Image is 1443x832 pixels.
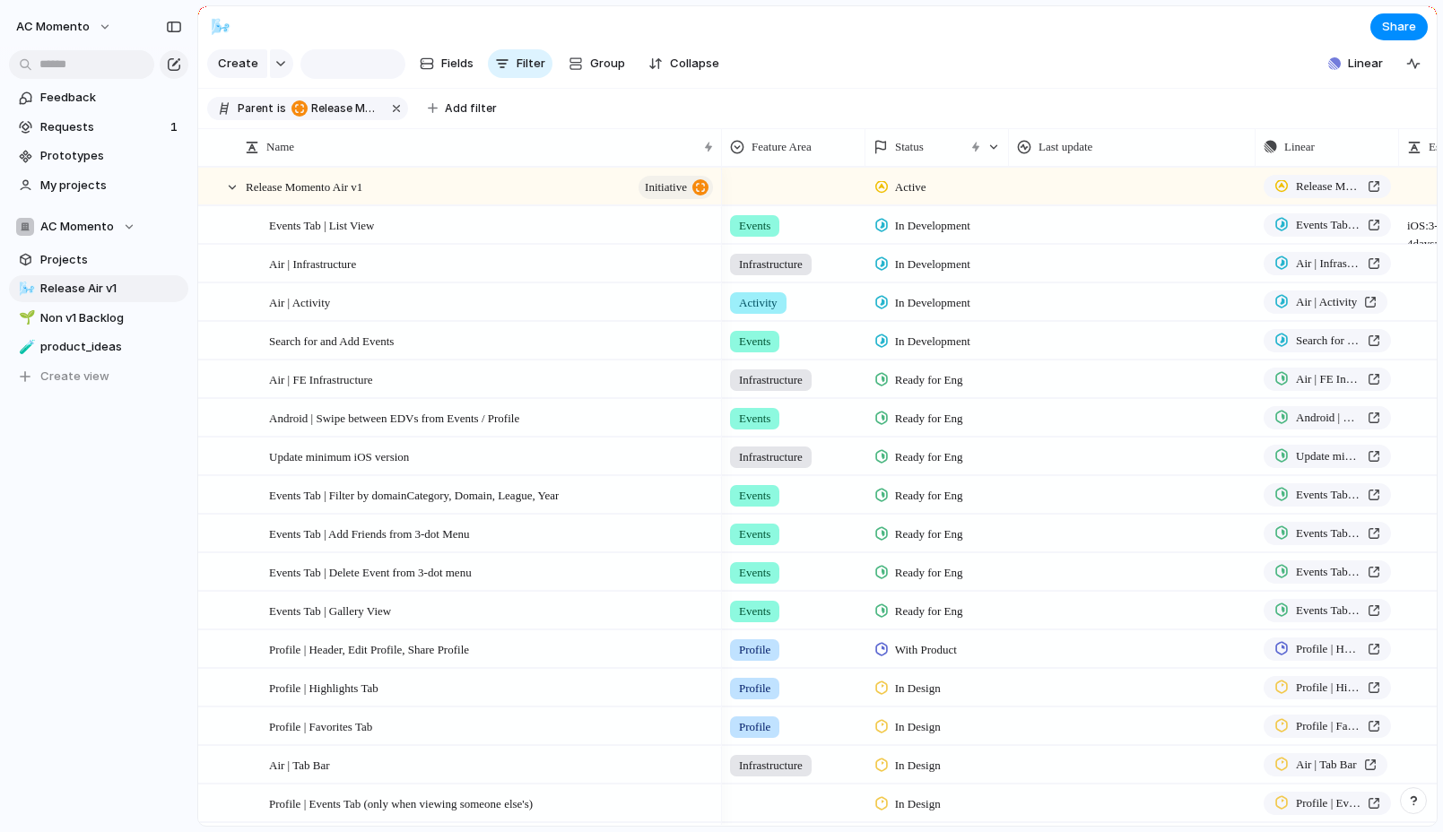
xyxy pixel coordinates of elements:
[9,114,188,141] a: Requests1
[413,49,481,78] button: Fields
[895,138,924,156] span: Status
[1264,792,1391,815] a: Profile | Events Tab (only when viewing someone else's)
[1296,563,1360,581] span: Events Tab | Delete Event from 3-dot menu
[1264,753,1387,776] a: Air | Tab Bar
[1296,409,1360,427] span: Android | Swipe between EDVs from Events / Profile
[269,291,330,312] span: Air | Activity
[1296,486,1360,504] span: Events Tab | Filter by domainCategory, Domain, League, Year
[40,338,182,356] span: product_ideas
[739,602,770,620] span: Events
[895,680,941,698] span: In Design
[1264,329,1391,352] a: Search for and Add Events
[19,279,31,299] div: 🌬️
[9,363,188,390] button: Create view
[1284,138,1315,156] span: Linear
[8,13,121,41] button: AC Momento
[269,253,356,273] span: Air | Infrastructure
[1264,599,1391,622] a: Events Tab | Gallery View
[269,484,559,505] span: Events Tab | Filter by domainCategory, Domain, League, Year
[269,754,330,775] span: Air | Tab Bar
[1264,252,1391,275] a: Air | Infrastructure
[269,523,470,543] span: Events Tab | Add Friends from 3-dot Menu
[269,214,374,235] span: Events Tab | List View
[218,55,258,73] span: Create
[739,256,803,273] span: Infrastructure
[1264,522,1391,545] a: Events Tab | Add Friends from 3-dot Menu
[417,96,508,121] button: Add filter
[1264,560,1391,584] a: Events Tab | Delete Event from 3-dot menu
[207,49,267,78] button: Create
[170,118,181,136] span: 1
[739,525,770,543] span: Events
[9,275,188,302] a: 🌬️Release Air v1
[269,368,373,389] span: Air | FE Infrastructure
[670,55,719,73] span: Collapse
[269,446,409,466] span: Update minimum iOS version
[40,177,182,195] span: My projects
[40,368,109,386] span: Create view
[9,247,188,273] a: Projects
[1264,637,1391,661] a: Profile | Header, Edit Profile, Share Profile
[1296,370,1360,388] span: Air | FE Infrastructure
[9,305,188,332] div: 🌱Non v1 Backlog
[895,564,963,582] span: Ready for Eng
[1296,178,1360,195] span: Release Momento Air v1
[19,308,31,328] div: 🌱
[739,217,770,235] span: Events
[211,14,230,39] div: 🌬️
[277,100,286,117] span: is
[269,330,394,351] span: Search for and Add Events
[40,89,182,107] span: Feedback
[1296,255,1360,273] span: Air | Infrastructure
[266,138,294,156] span: Name
[895,294,970,312] span: In Development
[1296,756,1357,774] span: Air | Tab Bar
[739,757,803,775] span: Infrastructure
[739,680,770,698] span: Profile
[40,251,182,269] span: Projects
[274,99,290,118] button: is
[9,334,188,360] a: 🧪product_ideas
[1296,332,1360,350] span: Search for and Add Events
[1296,447,1360,465] span: Update minimum iOS version
[269,715,372,736] span: Profile | Favorites Tab
[1264,175,1391,198] a: Release Momento Air v1
[895,448,963,466] span: Ready for Eng
[40,218,114,236] span: AC Momento
[238,100,274,117] span: Parent
[739,371,803,389] span: Infrastructure
[739,641,770,659] span: Profile
[40,309,182,327] span: Non v1 Backlog
[895,525,963,543] span: Ready for Eng
[639,176,713,199] button: initiative
[645,175,687,200] span: initiative
[1348,55,1383,73] span: Linear
[590,55,625,73] span: Group
[895,487,963,505] span: Ready for Eng
[269,600,391,620] span: Events Tab | Gallery View
[1264,483,1391,507] a: Events Tab | Filter by domainCategory, Domain, League, Year
[269,561,472,582] span: Events Tab | Delete Event from 3-dot menu
[269,677,378,698] span: Profile | Highlights Tab
[1296,293,1357,311] span: Air | Activity
[895,757,941,775] span: In Design
[1296,602,1360,620] span: Events Tab | Gallery View
[1264,406,1391,429] a: Android | Swipe between EDVs from Events / Profile
[739,294,778,312] span: Activity
[1321,50,1390,77] button: Linear
[16,309,34,327] button: 🌱
[895,795,941,813] span: In Design
[895,333,970,351] span: In Development
[269,638,469,659] span: Profile | Header, Edit Profile, Share Profile
[1264,368,1391,391] a: Air | FE Infrastructure
[488,49,552,78] button: Filter
[752,138,812,156] span: Feature Area
[9,213,188,240] button: AC Momento
[288,99,385,118] button: Release Momento Air v1
[739,718,770,736] span: Profile
[40,147,182,165] span: Prototypes
[895,410,963,428] span: Ready for Eng
[16,338,34,356] button: 🧪
[269,793,533,813] span: Profile | Events Tab (only when viewing someone else's)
